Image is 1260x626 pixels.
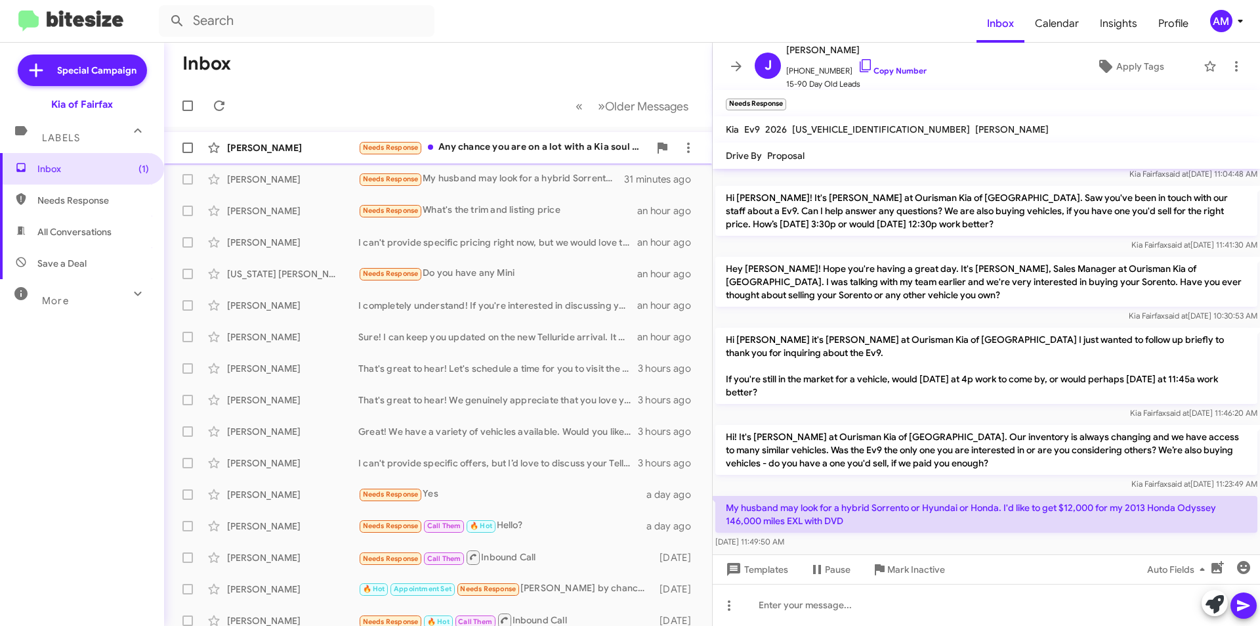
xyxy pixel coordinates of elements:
[1167,479,1190,489] span: said at
[786,78,927,91] span: 15-90 Day Old Leads
[42,132,80,144] span: Labels
[825,558,850,581] span: Pause
[394,585,451,593] span: Appointment Set
[358,330,637,344] div: Sure! I can keep you updated on the new Telluride arrival. It would be great to discuss your vehi...
[363,585,385,593] span: 🔥 Hot
[653,551,702,564] div: [DATE]
[637,236,702,249] div: an hour ago
[786,58,927,78] span: [PHONE_NUMBER]
[799,558,861,581] button: Pause
[765,123,787,135] span: 2026
[159,5,434,37] input: Search
[726,150,762,162] span: Drive By
[637,330,702,344] div: an hour ago
[363,490,419,499] span: Needs Response
[182,53,231,74] h1: Inbox
[858,66,927,76] a: Copy Number
[767,150,805,162] span: Proposal
[715,425,1257,475] p: Hi! It's [PERSON_NAME] at Ourisman Kia of [GEOGRAPHIC_DATA]. Our inventory is always changing and...
[646,520,702,533] div: a day ago
[363,617,419,626] span: Needs Response
[57,64,136,77] span: Special Campaign
[363,269,419,278] span: Needs Response
[37,162,149,175] span: Inbox
[227,488,358,501] div: [PERSON_NAME]
[605,99,688,114] span: Older Messages
[568,93,696,120] nav: Page navigation example
[458,617,492,626] span: Call Them
[427,617,450,626] span: 🔥 Hot
[358,203,637,218] div: What's the trim and listing price
[358,518,646,533] div: Hello?
[726,123,739,135] span: Kia
[363,143,419,152] span: Needs Response
[1024,5,1089,43] a: Calendar
[358,425,638,438] div: Great! We have a variety of vehicles available. Would you like to schedule an appointment to expl...
[37,225,112,238] span: All Conversations
[726,99,786,110] small: Needs Response
[1165,311,1188,321] span: said at
[1210,10,1232,32] div: AM
[227,362,358,375] div: [PERSON_NAME]
[637,267,702,280] div: an hour ago
[37,257,87,270] span: Save a Deal
[358,457,638,470] div: I can't provide specific offers, but I’d love to discuss your Telluride in more detail. How about...
[1130,408,1257,418] span: Kia Fairfax [DATE] 11:46:20 AM
[1131,479,1257,489] span: Kia Fairfax [DATE] 11:23:49 AM
[590,93,696,120] button: Next
[227,583,358,596] div: [PERSON_NAME]
[227,299,358,312] div: [PERSON_NAME]
[363,206,419,215] span: Needs Response
[861,558,955,581] button: Mark Inactive
[1167,240,1190,250] span: said at
[460,585,516,593] span: Needs Response
[358,362,638,375] div: That's great to hear! Let's schedule a time for you to visit the dealership so we can discuss the...
[637,299,702,312] div: an hour ago
[653,583,702,596] div: [DATE]
[227,141,358,154] div: [PERSON_NAME]
[975,123,1049,135] span: [PERSON_NAME]
[637,204,702,217] div: an hour ago
[227,173,358,186] div: [PERSON_NAME]
[227,425,358,438] div: [PERSON_NAME]
[638,362,702,375] div: 3 hours ago
[744,123,760,135] span: Ev9
[715,537,784,547] span: [DATE] 11:49:50 AM
[887,558,945,581] span: Mark Inactive
[1148,5,1199,43] span: Profile
[765,55,772,76] span: J
[1062,55,1197,78] button: Apply Tags
[363,522,419,530] span: Needs Response
[358,140,649,155] div: Any chance you are on a lot with a Kia soul and a tape measurer?
[624,173,702,186] div: 31 minutes ago
[1166,408,1189,418] span: said at
[227,204,358,217] div: [PERSON_NAME]
[227,393,358,407] div: [PERSON_NAME]
[427,554,461,563] span: Call Them
[138,162,149,175] span: (1)
[1129,311,1257,321] span: Kia Fairfax [DATE] 10:30:53 AM
[358,171,624,187] div: My husband may look for a hybrid Sorrento or Hyundai or Honda. I'd like to get $12,000 for my 201...
[576,98,583,114] span: «
[598,98,605,114] span: »
[1116,55,1164,78] span: Apply Tags
[51,98,113,111] div: Kia of Fairfax
[715,496,1257,533] p: My husband may look for a hybrid Sorrento or Hyundai or Honda. I'd like to get $12,000 for my 201...
[1089,5,1148,43] a: Insights
[358,266,637,281] div: Do you have any Mini
[427,522,461,530] span: Call Them
[358,581,653,596] div: [PERSON_NAME] by chance do you have any 2025 ev9 Gts ?
[227,457,358,470] div: [PERSON_NAME]
[638,393,702,407] div: 3 hours ago
[363,175,419,183] span: Needs Response
[1129,169,1257,179] span: Kia Fairfax [DATE] 11:04:48 AM
[470,522,492,530] span: 🔥 Hot
[358,549,653,566] div: Inbound Call
[1147,558,1210,581] span: Auto Fields
[358,393,638,407] div: That's great to hear! We genuinely appreciate that you love your K5. Would you be interested in s...
[976,5,1024,43] span: Inbox
[715,328,1257,404] p: Hi [PERSON_NAME] it's [PERSON_NAME] at Ourisman Kia of [GEOGRAPHIC_DATA] I just wanted to follow ...
[786,42,927,58] span: [PERSON_NAME]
